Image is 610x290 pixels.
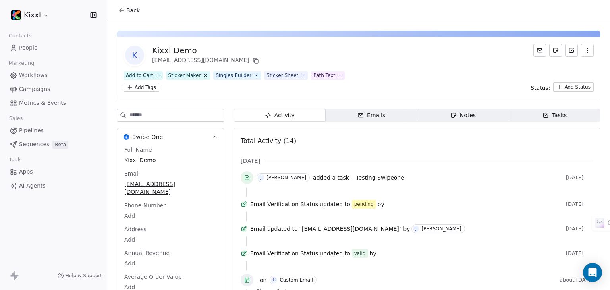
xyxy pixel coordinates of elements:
span: Campaigns [19,85,50,93]
img: Swipe One [124,134,129,140]
div: Emails [357,111,385,120]
span: Email [123,170,141,178]
button: Kixxl [10,8,51,22]
span: Email Verification Status [250,200,318,208]
div: Custom Email [280,277,313,283]
span: Average Order Value [123,273,183,281]
span: AI Agents [19,182,46,190]
span: Help & Support [66,273,102,279]
a: People [6,41,100,54]
span: Workflows [19,71,48,79]
span: Kixxl Demo [124,156,217,164]
img: uploaded-images_720-68b5ec94d5d7631afc7730d9.png [11,10,21,20]
div: pending [354,200,374,208]
span: Kixxl [24,10,41,20]
span: Phone Number [123,201,167,209]
a: Metrics & Events [6,97,100,110]
div: Singles Builder [216,72,251,79]
div: Notes [450,111,476,120]
span: Beta [52,141,68,149]
div: Sticker Sheet [266,72,298,79]
div: C [273,277,276,283]
span: [DATE] [566,201,594,207]
span: on [260,276,266,284]
a: Help & Support [58,273,102,279]
div: Kixxl Demo [152,45,261,56]
span: Contacts [5,30,35,42]
span: [DATE] [241,157,260,165]
span: by [378,200,384,208]
span: updated to [320,249,350,257]
a: Apps [6,165,100,178]
span: Swipe One [132,133,163,141]
button: Back [114,3,145,17]
span: Pipelines [19,126,44,135]
span: K [125,46,144,65]
div: valid [354,249,366,257]
a: Testing Swipeone [356,173,404,182]
span: Add [124,259,217,267]
span: [EMAIL_ADDRESS][DOMAIN_NAME] [124,180,217,196]
span: Email [250,225,266,233]
button: Add Status [553,82,594,92]
span: Address [123,225,148,233]
span: "[EMAIL_ADDRESS][DOMAIN_NAME]" [299,225,402,233]
span: updated to [267,225,298,233]
div: Add to Cart [126,72,153,79]
div: Sticker Maker [168,72,201,79]
span: Tools [6,154,25,166]
div: Path Text [313,72,335,79]
a: Pipelines [6,124,100,137]
span: about [DATE] [560,277,594,283]
span: Full Name [123,146,154,154]
button: Add Tags [124,83,159,92]
div: [PERSON_NAME] [266,175,306,180]
span: Status: [531,84,550,92]
div: J [415,226,417,232]
span: by [403,225,410,233]
span: Apps [19,168,33,176]
span: Add [124,236,217,244]
span: by [370,249,376,257]
a: AI Agents [6,179,100,192]
span: Add [124,212,217,220]
span: [DATE] [566,250,594,257]
div: Tasks [542,111,567,120]
span: Metrics & Events [19,99,66,107]
span: Marketing [5,57,38,69]
div: Open Intercom Messenger [583,263,602,282]
span: added a task - [313,174,353,182]
a: SequencesBeta [6,138,100,151]
a: Workflows [6,69,100,82]
span: Email Verification Status [250,249,318,257]
div: [PERSON_NAME] [421,226,461,232]
span: Sales [6,112,26,124]
div: J [261,174,262,181]
span: Annual Revenue [123,249,171,257]
a: Campaigns [6,83,100,96]
span: Sequences [19,140,49,149]
span: Testing Swipeone [356,174,404,181]
span: [DATE] [566,174,594,181]
button: Swipe OneSwipe One [117,128,224,146]
span: [DATE] [566,226,594,232]
div: [EMAIL_ADDRESS][DOMAIN_NAME] [152,56,261,66]
span: Back [126,6,140,14]
span: People [19,44,38,52]
span: Total Activity (14) [241,137,296,145]
span: updated to [320,200,350,208]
